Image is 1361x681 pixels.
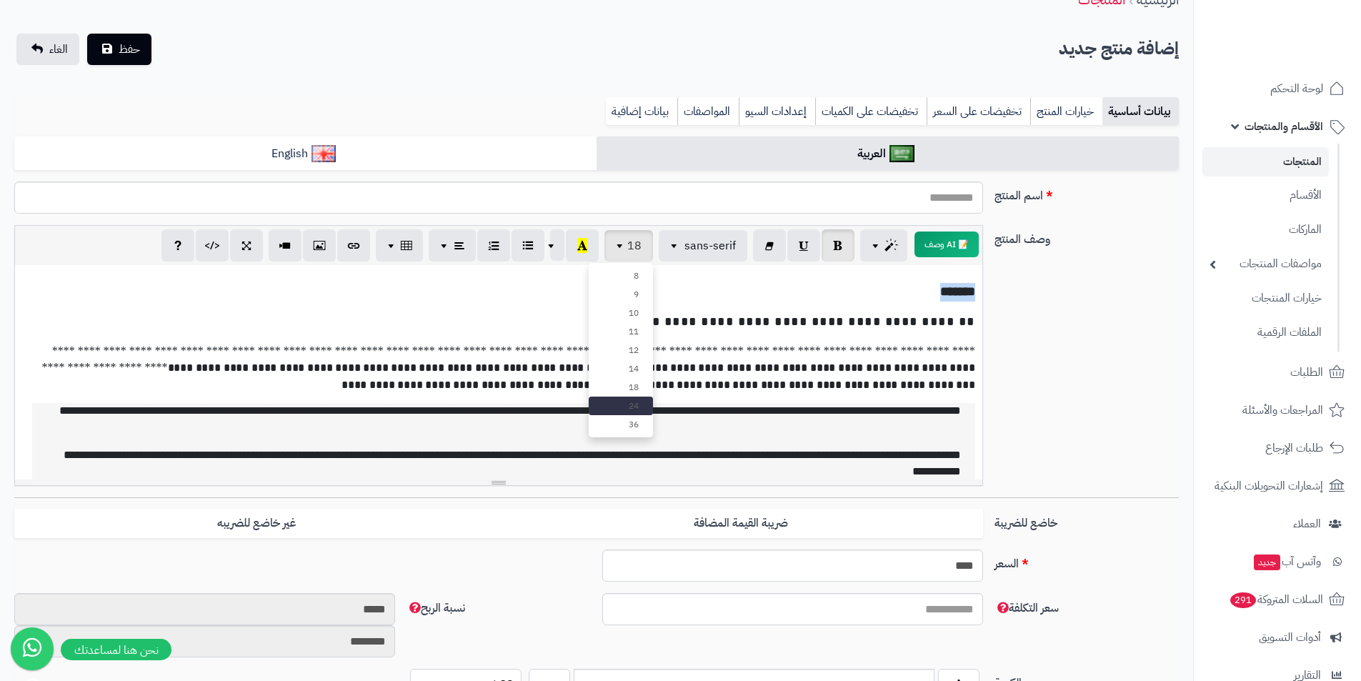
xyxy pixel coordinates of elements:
[1202,582,1352,617] a: السلات المتروكة291
[589,359,653,378] a: 14
[1293,514,1321,534] span: العملاء
[1202,620,1352,655] a: أدوات التسويق
[87,34,151,65] button: حفظ
[589,378,653,397] a: 18
[1254,555,1280,570] span: جديد
[1264,12,1347,42] img: logo-2.png
[1202,249,1329,279] a: مواصفات المنتجات
[1245,116,1323,136] span: الأقسام والمنتجات
[597,136,1179,172] a: العربية
[499,509,983,538] label: ضريبة القيمة المضافة
[119,41,140,58] span: حفظ
[1102,97,1179,126] a: بيانات أساسية
[1202,214,1329,245] a: الماركات
[927,97,1030,126] a: تخفيضات على السعر
[1215,476,1323,496] span: إشعارات التحويلات البنكية
[989,182,1185,204] label: اسم المنتج
[1202,507,1352,541] a: العملاء
[589,267,653,285] a: 8
[1202,180,1329,211] a: الأقسام
[1270,79,1323,99] span: لوحة التحكم
[815,97,927,126] a: تخفيضات على الكميات
[1229,592,1257,609] span: 291
[659,230,747,262] button: sans-serif
[1202,147,1329,177] a: المنتجات
[311,145,336,162] img: English
[589,304,653,322] a: 10
[1202,469,1352,503] a: إشعارات التحويلات البنكية
[1030,97,1102,126] a: خيارات المنتج
[589,285,653,304] a: 9
[604,230,653,262] button: 18
[1202,71,1352,106] a: لوحة التحكم
[677,97,739,126] a: المواصفات
[1290,362,1323,382] span: الطلبات
[1259,627,1321,647] span: أدوات التسويق
[1202,431,1352,465] a: طلبات الإرجاع
[1202,355,1352,389] a: الطلبات
[889,145,914,162] img: العربية
[989,550,1185,572] label: السعر
[589,415,653,434] a: 36
[49,41,68,58] span: الغاء
[1202,545,1352,579] a: وآتس آبجديد
[684,237,736,254] span: sans-serif
[1202,283,1329,314] a: خيارات المنتجات
[407,600,465,617] span: نسبة الربح
[589,397,653,415] a: 24
[1202,393,1352,427] a: المراجعات والأسئلة
[589,341,653,359] a: 12
[627,237,642,254] span: 18
[1229,590,1323,610] span: السلات المتروكة
[1252,552,1321,572] span: وآتس آب
[1202,317,1329,348] a: الملفات الرقمية
[589,322,653,341] a: 11
[14,509,499,538] label: غير خاضع للضريبه
[914,232,979,257] button: 📝 AI وصف
[1265,438,1323,458] span: طلبات الإرجاع
[994,600,1059,617] span: سعر التكلفة
[14,136,597,172] a: English
[989,225,1185,248] label: وصف المنتج
[606,97,677,126] a: بيانات إضافية
[989,509,1185,532] label: خاضع للضريبة
[1059,34,1179,64] h2: إضافة منتج جديد
[1242,400,1323,420] span: المراجعات والأسئلة
[16,34,79,65] a: الغاء
[739,97,815,126] a: إعدادات السيو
